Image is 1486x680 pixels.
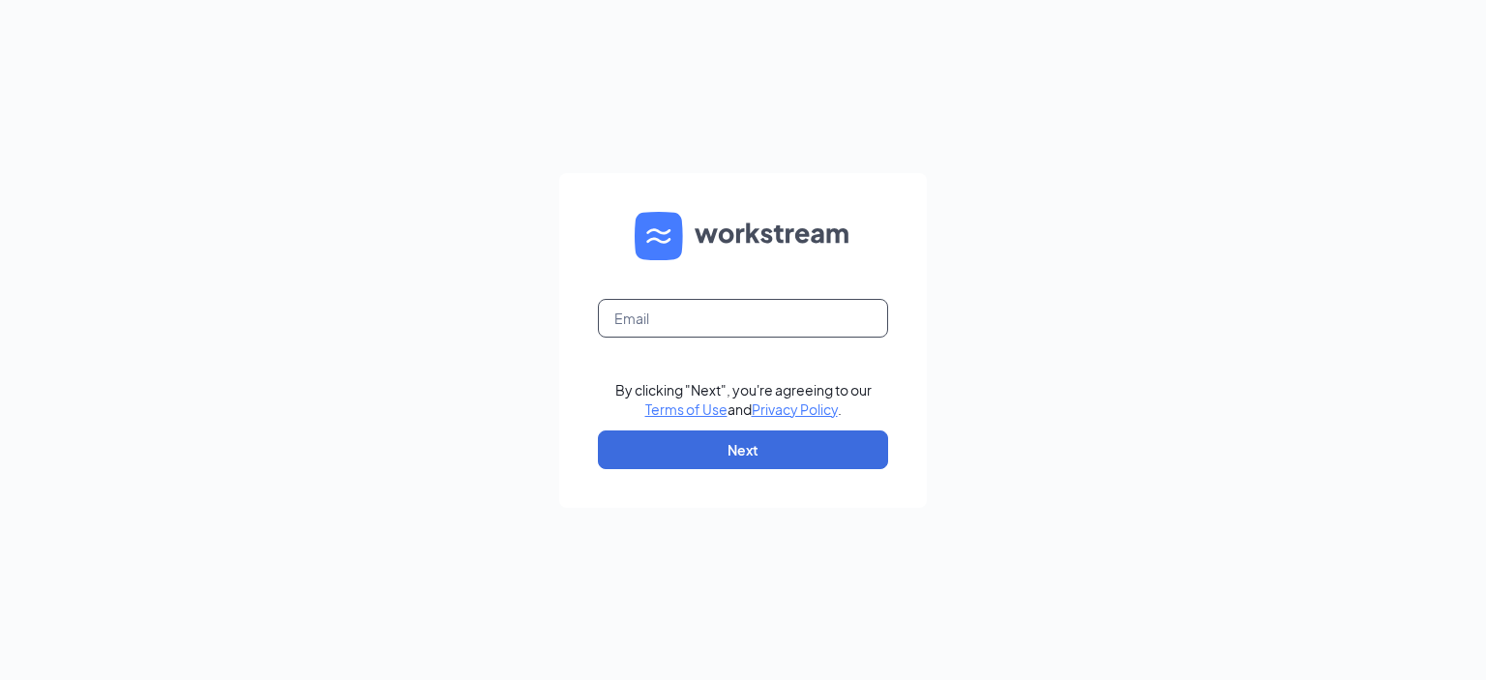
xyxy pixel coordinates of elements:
[752,400,838,418] a: Privacy Policy
[615,380,872,419] div: By clicking "Next", you're agreeing to our and .
[598,299,888,338] input: Email
[635,212,851,260] img: WS logo and Workstream text
[645,400,728,418] a: Terms of Use
[598,430,888,469] button: Next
